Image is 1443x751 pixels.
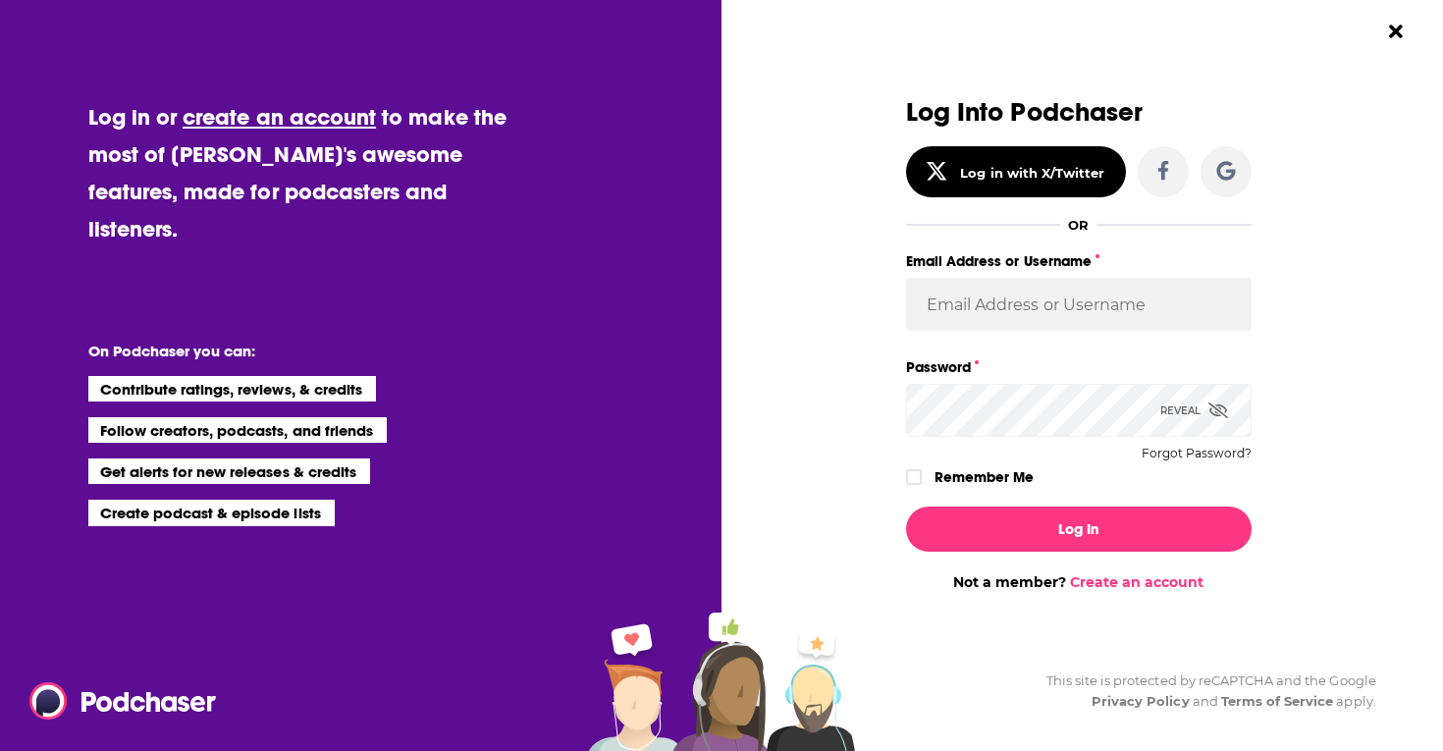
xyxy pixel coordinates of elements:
[183,103,376,131] a: create an account
[1142,447,1252,460] button: Forgot Password?
[906,573,1252,591] div: Not a member?
[906,278,1252,331] input: Email Address or Username
[1221,693,1334,709] a: Terms of Service
[1031,671,1376,712] div: This site is protected by reCAPTCHA and the Google and apply.
[88,342,481,360] li: On Podchaser you can:
[1092,693,1190,709] a: Privacy Policy
[88,500,335,525] li: Create podcast & episode lists
[906,354,1252,380] label: Password
[935,464,1034,490] label: Remember Me
[1377,13,1415,50] button: Close Button
[29,682,218,720] img: Podchaser - Follow, Share and Rate Podcasts
[88,417,388,443] li: Follow creators, podcasts, and friends
[906,98,1252,127] h3: Log Into Podchaser
[1070,573,1203,591] a: Create an account
[88,458,370,484] li: Get alerts for new releases & credits
[88,376,377,402] li: Contribute ratings, reviews, & credits
[906,507,1252,552] button: Log In
[906,146,1126,197] button: Log in with X/Twitter
[1068,217,1089,233] div: OR
[29,682,202,720] a: Podchaser - Follow, Share and Rate Podcasts
[1160,384,1228,437] div: Reveal
[960,165,1104,181] div: Log in with X/Twitter
[906,248,1252,274] label: Email Address or Username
